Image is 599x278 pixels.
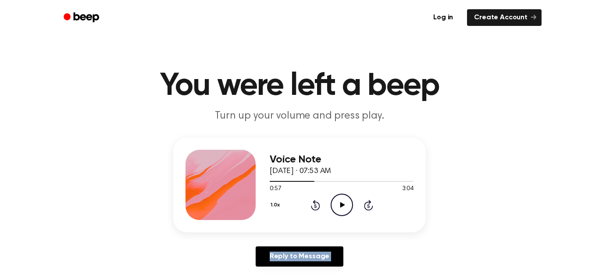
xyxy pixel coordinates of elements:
p: Turn up your volume and press play. [131,109,468,123]
span: 3:04 [402,184,414,194]
a: Beep [57,9,107,26]
h3: Voice Note [270,154,414,166]
button: 1.0x [270,198,283,213]
a: Create Account [467,9,542,26]
span: [DATE] · 07:53 AM [270,167,331,175]
h1: You were left a beep [75,70,524,102]
span: 0:57 [270,184,281,194]
a: Reply to Message [256,246,343,267]
a: Log in [424,7,462,28]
